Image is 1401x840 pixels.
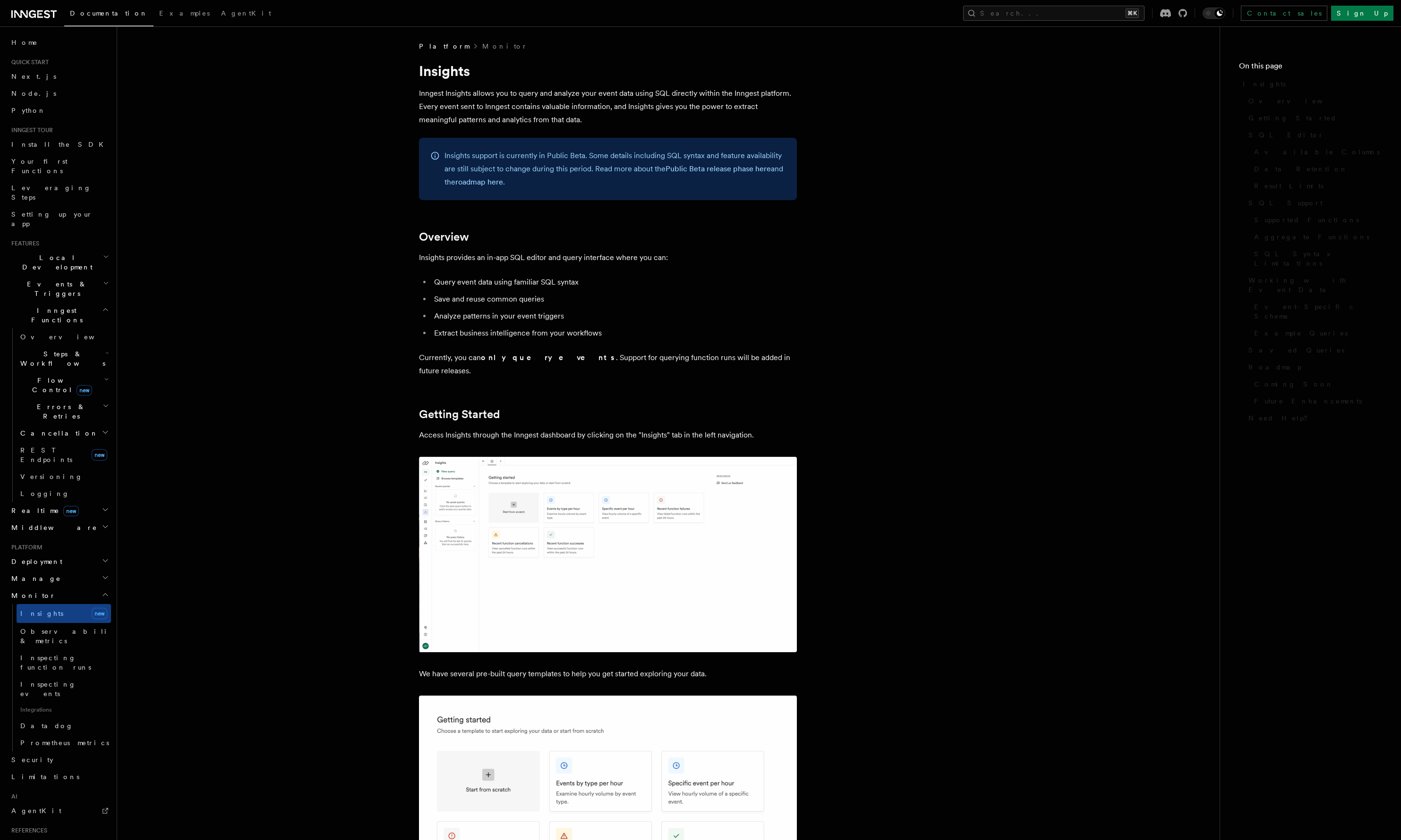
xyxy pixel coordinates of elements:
span: Saved Queries [1248,345,1344,355]
span: Middleware [8,523,97,532]
span: SQL Support [1248,198,1323,208]
p: We have several pre-built query templates to help you get started exploring your data. [419,667,797,680]
span: Platform [8,544,43,551]
span: Datadog [20,722,73,730]
span: Inspecting function runs [20,654,91,671]
span: Python [11,107,46,114]
a: AgentKit [215,3,277,25]
span: Getting Started [1248,113,1337,123]
a: Overview [419,230,469,244]
a: Node.js [8,85,111,102]
h1: Insights [419,62,797,79]
a: Inspecting events [17,676,111,702]
button: Monitor [8,587,111,604]
span: Next.js [11,73,56,80]
span: Errors & Retries [17,402,103,421]
span: Supported Functions [1254,215,1359,225]
a: Insights [1239,76,1382,92]
span: Data Retention [1254,164,1348,174]
button: Manage [8,570,111,587]
a: Datadog [17,717,111,734]
span: Logging [20,490,69,497]
span: Inngest tour [8,126,53,134]
a: Coming Soon [1250,376,1382,393]
span: Leveraging Steps [11,184,91,201]
span: new [77,385,92,395]
span: Quick start [8,59,49,66]
button: Events & Triggers [8,276,111,302]
a: Next.js [8,68,111,85]
span: Deployment [8,557,62,566]
span: References [8,827,47,834]
span: Your first Functions [11,158,68,175]
a: Inspecting function runs [17,649,111,676]
a: AgentKit [8,802,111,819]
a: Available Columns [1250,143,1382,160]
span: Roadmap [1248,362,1301,372]
a: Contact sales [1241,6,1327,21]
a: Roadmap [1245,359,1382,376]
button: Inngest Functions [8,302,111,328]
a: Aggregate Functions [1250,228,1382,245]
a: Limitations [8,768,111,785]
span: Need Help? [1248,413,1314,423]
a: Setting up your app [8,206,111,232]
span: Overview [1248,96,1346,106]
p: Currently, you can . Support for querying function runs will be added in future releases. [419,351,797,378]
div: Inngest Functions [8,328,111,502]
a: Overview [17,328,111,345]
span: Insights [1243,79,1286,89]
span: Install the SDK [11,141,109,148]
a: Observability & metrics [17,623,111,649]
span: SQL Syntax Limitations [1254,249,1382,268]
span: new [92,449,107,461]
a: roadmap here [455,177,503,186]
button: Local Development [8,249,111,276]
strong: only query events [481,353,616,362]
a: SQL Syntax Limitations [1250,245,1382,272]
button: Middleware [8,519,111,536]
li: Analyze patterns in your event triggers [431,310,797,323]
span: Insights [20,610,63,617]
span: Prometheus metrics [20,739,109,747]
p: Access Insights through the Inngest dashboard by clicking on the "Insights" tab in the left navig... [419,428,797,442]
a: Overview [1245,92,1382,109]
a: Sign Up [1331,6,1393,21]
span: Coming Soon [1254,379,1333,389]
a: Monitor [482,42,527,51]
a: Home [8,34,111,51]
a: Saved Queries [1245,342,1382,359]
button: Cancellation [17,425,111,442]
div: Monitor [8,604,111,751]
span: Aggregate Functions [1254,232,1369,242]
a: Insightsnew [17,604,111,623]
img: Getting Started Dashboard View [419,457,797,652]
span: Cancellation [17,428,98,438]
a: Python [8,102,111,119]
span: Inspecting events [20,680,76,697]
span: AgentKit [11,807,61,815]
span: Platform [419,42,469,51]
a: Result Limits [1250,177,1382,194]
span: Overview [20,333,118,341]
span: Steps & Workflows [17,349,105,368]
li: Save and reuse common queries [431,293,797,306]
span: Documentation [70,9,148,17]
span: Examples [159,9,210,17]
span: Working with Event Data [1248,276,1382,294]
span: Monitor [8,591,56,600]
p: Insights support is currently in Public Beta. Some details including SQL syntax and feature avail... [444,149,786,189]
li: Query event data using familiar SQL syntax [431,276,797,289]
span: Inngest Functions [8,306,102,325]
a: Future Enhancements [1250,393,1382,410]
a: Event-Specific Schema [1250,298,1382,325]
a: Working with Event Data [1245,272,1382,298]
a: Your first Functions [8,153,111,179]
a: Supported Functions [1250,211,1382,228]
span: Limitations [11,773,79,781]
a: Example Queries [1250,325,1382,342]
h4: On this page [1239,60,1382,76]
span: Local Development [8,253,103,272]
button: Search...⌘K [963,6,1145,21]
p: Insights provides an in-app SQL editor and query interface where you can: [419,251,797,264]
